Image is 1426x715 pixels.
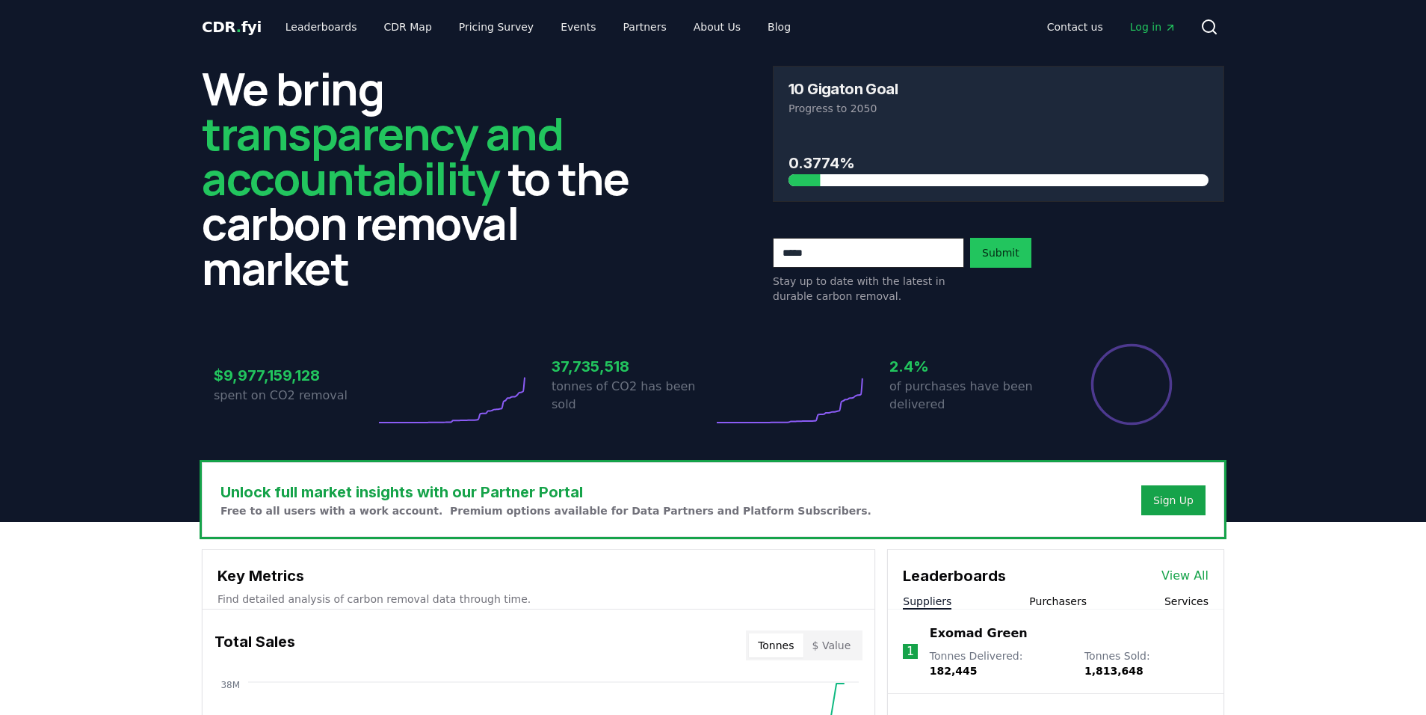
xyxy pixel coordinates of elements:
[217,592,859,607] p: Find detailed analysis of carbon removal data through time.
[803,633,860,657] button: $ Value
[930,625,1028,642] a: Exomad Green
[274,13,369,40] a: Leaderboards
[372,13,444,40] a: CDR Map
[756,13,803,40] a: Blog
[202,66,653,290] h2: We bring to the carbon removal market
[930,665,978,677] span: 182,445
[202,16,262,37] a: CDR.fyi
[214,387,375,405] p: spent on CO2 removal
[930,648,1069,678] p: Tonnes Delivered :
[274,13,803,40] nav: Main
[202,18,262,36] span: CDR fyi
[1164,594,1209,609] button: Services
[236,18,241,36] span: .
[903,594,951,609] button: Suppliers
[220,503,871,518] p: Free to all users with a work account. Premium options available for Data Partners and Platform S...
[749,633,803,657] button: Tonnes
[1084,648,1209,678] p: Tonnes Sold :
[1035,13,1115,40] a: Contact us
[552,378,713,414] p: tonnes of CO2 has been sold
[889,378,1051,414] p: of purchases have been delivered
[1035,13,1188,40] nav: Main
[788,152,1209,174] h3: 0.3774%
[214,364,375,387] h3: $9,977,159,128
[788,101,1209,116] p: Progress to 2050
[1029,594,1087,609] button: Purchasers
[220,481,871,503] h3: Unlock full market insights with our Partner Portal
[907,642,914,660] p: 1
[611,13,679,40] a: Partners
[1153,493,1194,508] a: Sign Up
[1161,567,1209,585] a: View All
[447,13,546,40] a: Pricing Survey
[1090,343,1173,426] div: Percentage of sales delivered
[1130,19,1176,34] span: Log in
[1084,665,1143,677] span: 1,813,648
[1118,13,1188,40] a: Log in
[552,355,713,378] h3: 37,735,518
[889,355,1051,378] h3: 2.4%
[202,102,563,209] span: transparency and accountability
[220,680,240,690] tspan: 38M
[217,565,859,587] h3: Key Metrics
[903,565,1006,587] h3: Leaderboards
[549,13,608,40] a: Events
[788,82,898,96] h3: 10 Gigaton Goal
[1141,485,1206,515] button: Sign Up
[970,238,1031,268] button: Submit
[682,13,753,40] a: About Us
[773,274,964,304] p: Stay up to date with the latest in durable carbon removal.
[214,630,295,660] h3: Total Sales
